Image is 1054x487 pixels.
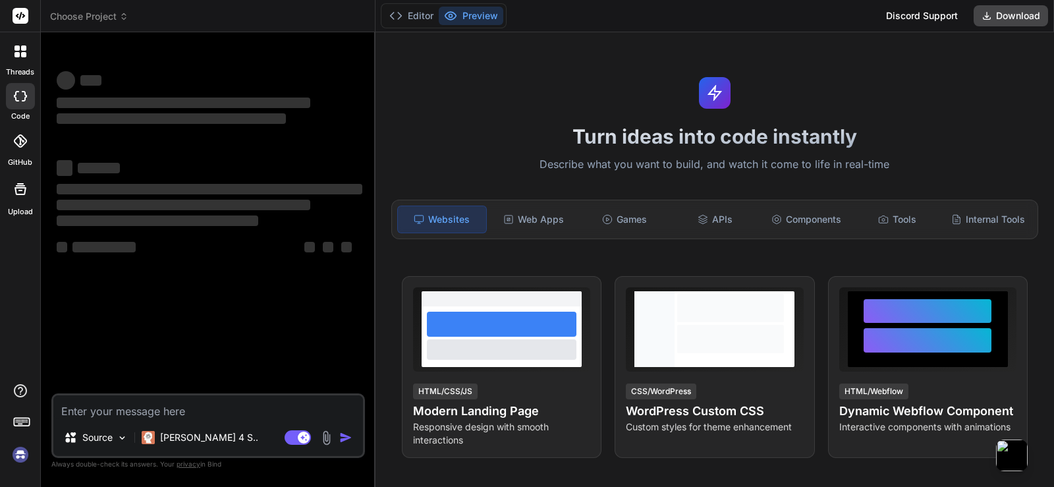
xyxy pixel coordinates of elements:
[413,402,590,420] h4: Modern Landing Page
[339,431,352,444] img: icon
[839,384,908,399] div: HTML/Webflow
[142,431,155,444] img: Claude 4 Sonnet
[762,206,850,233] div: Components
[878,5,966,26] div: Discord Support
[160,431,258,444] p: [PERSON_NAME] 4 S..
[72,242,136,252] span: ‌
[82,431,113,444] p: Source
[671,206,760,233] div: APIs
[489,206,578,233] div: Web Apps
[626,420,803,434] p: Custom styles for theme enhancement
[6,67,34,78] label: threads
[80,75,101,86] span: ‌
[626,402,803,420] h4: WordPress Custom CSS
[9,444,32,466] img: signin
[177,460,200,468] span: privacy
[383,125,1046,148] h1: Turn ideas into code instantly
[57,160,72,176] span: ‌
[319,430,334,445] img: attachment
[383,156,1046,173] p: Describe what you want to build, and watch it come to life in real-time
[413,384,478,399] div: HTML/CSS/JS
[57,71,75,90] span: ‌
[304,242,315,252] span: ‌
[57,200,310,210] span: ‌
[50,10,128,23] span: Choose Project
[8,206,33,217] label: Upload
[439,7,503,25] button: Preview
[57,98,310,108] span: ‌
[57,113,286,124] span: ‌
[117,432,128,444] img: Pick Models
[57,215,258,226] span: ‌
[580,206,669,233] div: Games
[944,206,1032,233] div: Internal Tools
[11,111,30,122] label: code
[839,420,1016,434] p: Interactive components with animations
[626,384,696,399] div: CSS/WordPress
[341,242,352,252] span: ‌
[974,5,1048,26] button: Download
[397,206,487,233] div: Websites
[8,157,32,168] label: GitHub
[384,7,439,25] button: Editor
[57,242,67,252] span: ‌
[78,163,120,173] span: ‌
[839,402,1016,420] h4: Dynamic Webflow Component
[323,242,333,252] span: ‌
[853,206,941,233] div: Tools
[51,458,365,471] p: Always double-check its answers. Your in Bind
[57,184,362,194] span: ‌
[413,420,590,447] p: Responsive design with smooth interactions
